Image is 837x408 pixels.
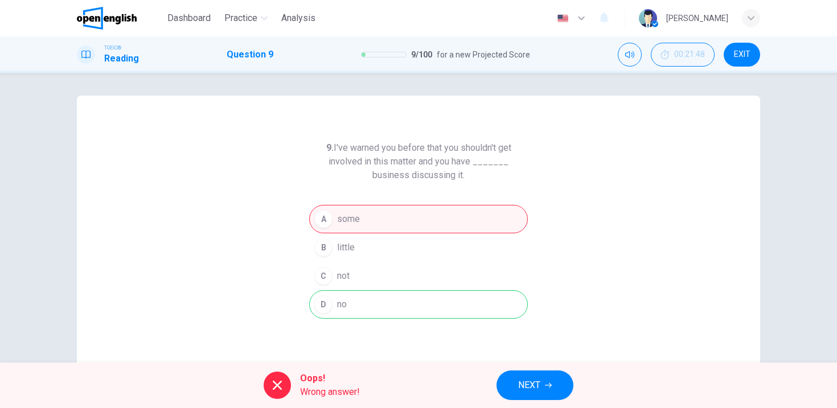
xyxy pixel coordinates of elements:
[674,50,705,59] span: 00:21:48
[104,44,121,52] span: TOEIC®
[639,9,657,27] img: Profile picture
[227,48,273,61] h1: Question 9
[300,385,360,399] span: Wrong answer!
[220,8,272,28] button: Practice
[734,50,750,59] span: EXIT
[277,8,320,28] button: Analysis
[163,8,215,28] button: Dashboard
[437,48,530,61] span: for a new Projected Score
[309,141,528,182] h6: I've warned you before that you shouldn't get involved in this matter and you have _______ busine...
[281,11,315,25] span: Analysis
[224,11,257,25] span: Practice
[497,370,573,400] button: NEXT
[77,7,163,30] a: OpenEnglish logo
[666,11,728,25] div: [PERSON_NAME]
[618,43,642,67] div: Mute
[556,14,570,23] img: en
[651,43,715,67] div: Hide
[651,43,715,67] button: 00:21:48
[104,52,139,65] h1: Reading
[326,142,334,153] strong: 9.
[411,48,432,61] span: 9 / 100
[518,377,540,393] span: NEXT
[167,11,211,25] span: Dashboard
[724,43,760,67] button: EXIT
[300,372,360,385] span: Oops!
[77,7,137,30] img: OpenEnglish logo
